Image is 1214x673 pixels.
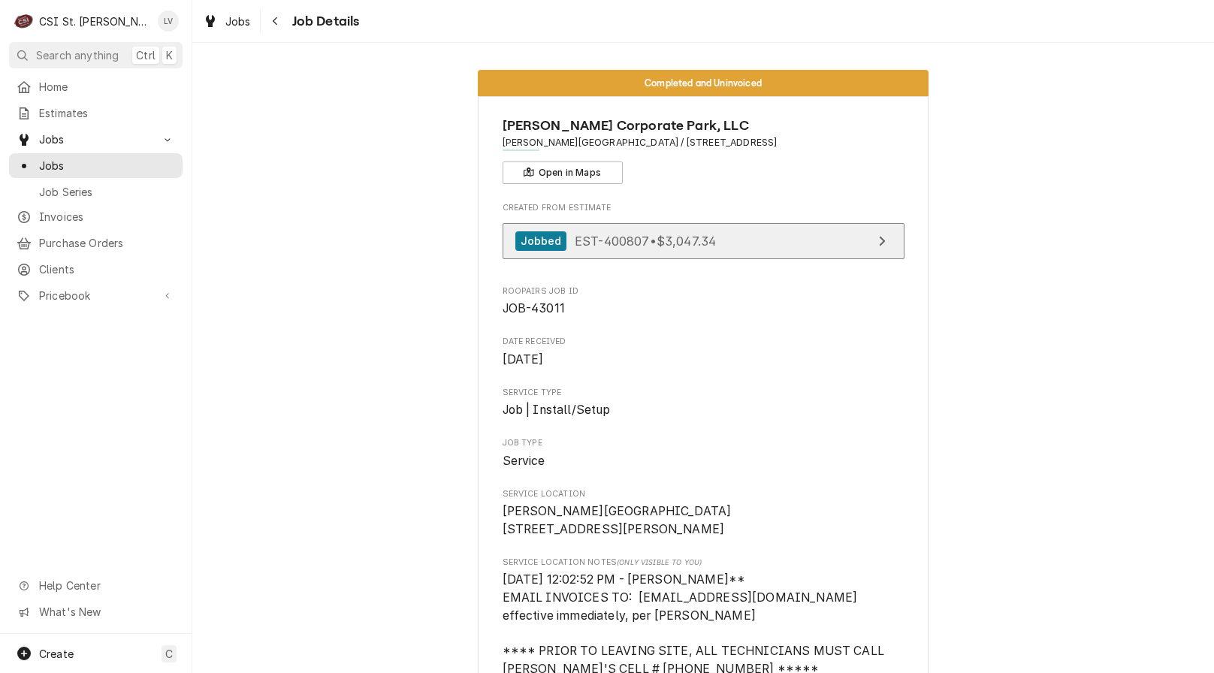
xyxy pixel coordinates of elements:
span: Completed and Uninvoiced [645,78,762,88]
span: Job Type [503,452,904,470]
span: Roopairs Job ID [503,285,904,297]
span: Search anything [36,47,119,63]
a: Home [9,74,183,99]
span: Name [503,116,904,136]
span: [PERSON_NAME][GEOGRAPHIC_DATA] [STREET_ADDRESS][PERSON_NAME] [503,504,732,536]
span: Date Received [503,336,904,348]
span: What's New [39,604,174,620]
div: Jobbed [515,231,567,252]
a: Clients [9,257,183,282]
a: Go to Pricebook [9,283,183,308]
a: Jobs [197,9,257,34]
span: Date Received [503,351,904,369]
span: EST-400807 • $3,047.34 [575,233,716,248]
span: Clients [39,261,175,277]
div: LV [158,11,179,32]
span: K [166,47,173,63]
span: [DATE] [503,352,544,367]
div: Service Location [503,488,904,539]
button: Open in Maps [503,161,623,184]
span: Home [39,79,175,95]
span: Jobs [39,158,175,174]
span: Job | Install/Setup [503,403,611,417]
div: Status [478,70,929,96]
button: Navigate back [264,9,288,33]
a: Estimates [9,101,183,125]
div: Client Information [503,116,904,184]
a: Go to Help Center [9,573,183,598]
span: Help Center [39,578,174,593]
span: Invoices [39,209,175,225]
span: Roopairs Job ID [503,300,904,318]
span: Pricebook [39,288,153,303]
div: CSI St. Louis's Avatar [14,11,35,32]
span: Created From Estimate [503,202,904,214]
a: Invoices [9,204,183,229]
div: Created From Estimate [503,202,904,267]
a: Purchase Orders [9,231,183,255]
span: JOB-43011 [503,301,565,315]
div: Date Received [503,336,904,368]
span: Service Location [503,502,904,538]
div: C [14,11,35,32]
button: Search anythingCtrlK [9,42,183,68]
div: Roopairs Job ID [503,285,904,318]
span: Service Type [503,401,904,419]
span: Jobs [39,131,153,147]
span: Ctrl [136,47,156,63]
span: Purchase Orders [39,235,175,251]
span: Create [39,647,74,660]
div: Job Type [503,437,904,469]
div: Service Type [503,387,904,419]
a: View Estimate [503,223,904,260]
a: Jobs [9,153,183,178]
span: Service Location Notes [503,557,904,569]
span: Service [503,454,545,468]
span: C [165,646,173,662]
a: Go to What's New [9,599,183,624]
span: Jobs [225,14,251,29]
span: Job Details [288,11,360,32]
a: Go to Jobs [9,127,183,152]
div: Lisa Vestal's Avatar [158,11,179,32]
span: Service Location [503,488,904,500]
span: Service Type [503,387,904,399]
a: Job Series [9,180,183,204]
span: Address [503,136,904,149]
span: Job Type [503,437,904,449]
span: Job Series [39,184,175,200]
span: (Only Visible to You) [617,558,702,566]
span: Estimates [39,105,175,121]
div: CSI St. [PERSON_NAME] [39,14,149,29]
